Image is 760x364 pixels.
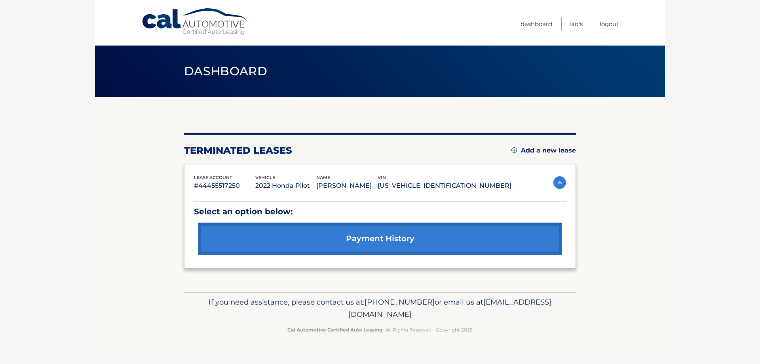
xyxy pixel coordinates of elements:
a: Logout [600,17,619,30]
span: name [316,175,330,180]
span: vin [378,175,386,180]
strong: Cal Automotive Certified Auto Leasing [287,327,382,333]
img: add.svg [511,147,517,153]
p: [PERSON_NAME] [316,180,378,191]
p: - All Rights Reserved - Copyright 2025 [189,326,571,334]
h2: terminated leases [184,145,292,156]
a: FAQ's [569,17,583,30]
p: If you need assistance, please contact us at: or email us at [189,296,571,321]
a: Dashboard [521,17,552,30]
span: Dashboard [184,64,267,78]
span: vehicle [255,175,275,180]
a: Add a new lease [511,147,576,154]
p: Select an option below: [194,205,566,219]
a: payment history [198,223,562,255]
img: accordion-active.svg [553,176,566,189]
p: 2022 Honda Pilot [255,180,317,191]
span: [PHONE_NUMBER] [365,297,435,307]
span: lease account [194,175,232,180]
a: Cal Automotive [141,8,248,36]
p: [US_VEHICLE_IDENTIFICATION_NUMBER] [378,180,511,191]
p: #44455517250 [194,180,255,191]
